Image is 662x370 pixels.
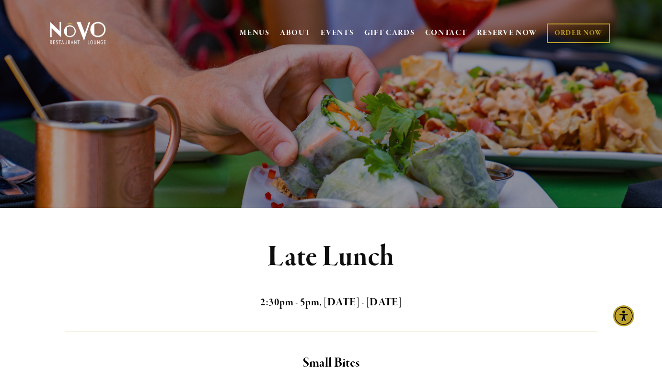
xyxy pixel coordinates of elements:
[477,24,537,42] a: RESERVE NOW
[260,296,402,309] strong: 2:30pm - 5pm, [DATE] - [DATE]
[267,239,395,275] strong: Late Lunch
[48,21,108,45] img: Novo Restaurant &amp; Lounge
[547,23,610,43] a: ORDER NOW
[364,24,415,42] a: GIFT CARDS
[280,28,311,38] a: ABOUT
[321,28,354,38] a: EVENTS
[613,305,634,326] div: Accessibility Menu
[240,28,270,38] a: MENUS
[425,24,467,42] a: CONTACT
